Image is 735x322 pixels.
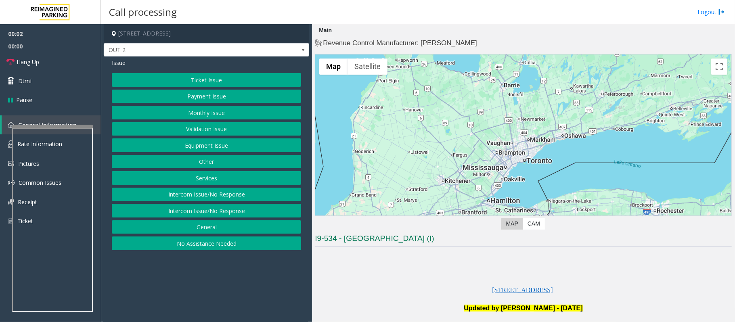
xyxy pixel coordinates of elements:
span: Issue [112,59,126,67]
button: Toggle fullscreen view [711,59,727,75]
a: [STREET_ADDRESS] [492,287,553,293]
div: Main [317,24,334,37]
button: Ticket Issue [112,73,301,87]
button: Services [112,171,301,185]
h4: [STREET_ADDRESS] [104,24,309,43]
a: General Information [2,115,101,134]
span: General Information [18,121,77,129]
button: Intercom Issue/No Response [112,188,301,201]
h3: Call processing [105,2,181,22]
button: Other [112,155,301,169]
b: Updated by [PERSON_NAME] - [DATE] [464,305,583,312]
button: Show street map [319,59,348,75]
span: OUT 2 [104,44,268,56]
button: Payment Issue [112,90,301,103]
h4: Revenue Control Manufacturer: [PERSON_NAME] [315,38,732,48]
img: 'icon' [8,217,13,225]
span: Dtmf [18,77,32,85]
button: Equipment Issue [112,138,301,152]
button: General [112,220,301,234]
span: Hang Up [17,58,39,66]
button: No Assistance Needed [112,236,301,250]
span: Pause [16,96,32,104]
h3: I9-534 - [GEOGRAPHIC_DATA] (I) [315,233,732,247]
img: 'icon' [8,180,15,186]
img: logout [718,8,725,16]
div: 2200 Yonge Street, Toronto, ON [518,140,529,155]
img: 'icon' [8,140,13,148]
img: 'icon' [8,199,14,205]
label: CAM [523,218,545,230]
label: Map [501,218,523,230]
img: 'icon' [8,161,14,166]
button: Monthly Issue [112,106,301,119]
img: 'icon' [8,122,14,128]
button: Validation Issue [112,122,301,136]
button: Show satellite imagery [348,59,387,75]
button: Intercom Issue/No Response [112,204,301,217]
a: Logout [697,8,725,16]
